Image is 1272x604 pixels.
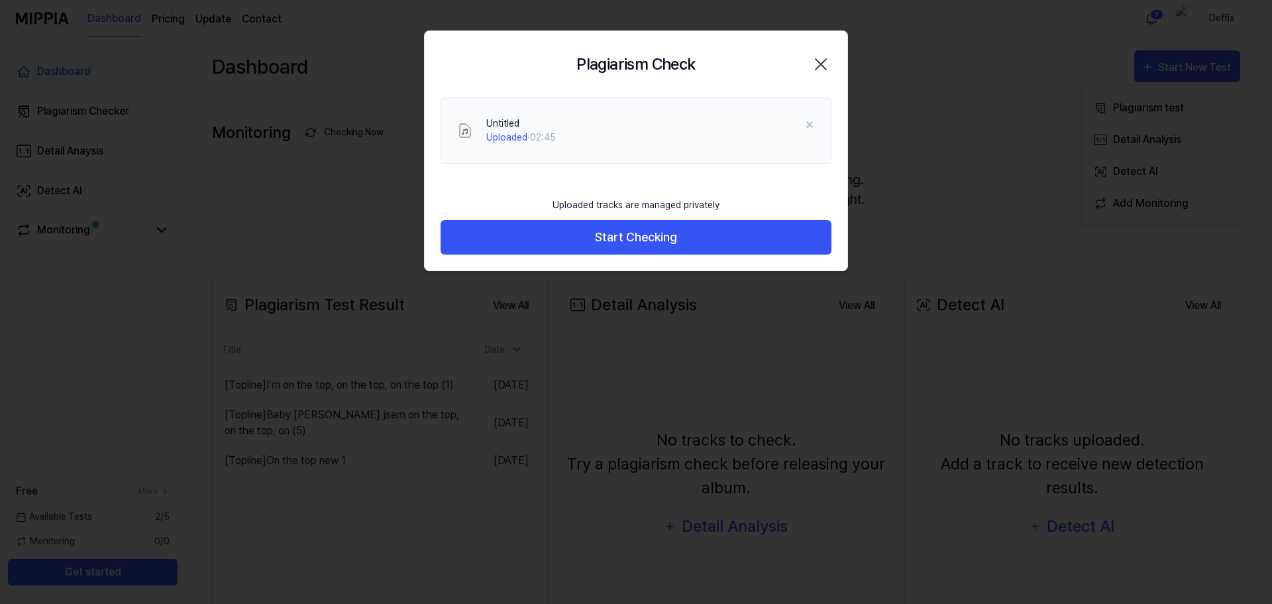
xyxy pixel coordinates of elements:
[441,220,831,255] button: Start Checking
[545,190,727,220] div: Uploaded tracks are managed privately
[486,132,527,143] span: Uploaded
[457,123,473,139] img: File Select
[486,117,556,131] div: Untitled
[576,52,695,76] h2: Plagiarism Check
[486,131,556,145] div: · 02:45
